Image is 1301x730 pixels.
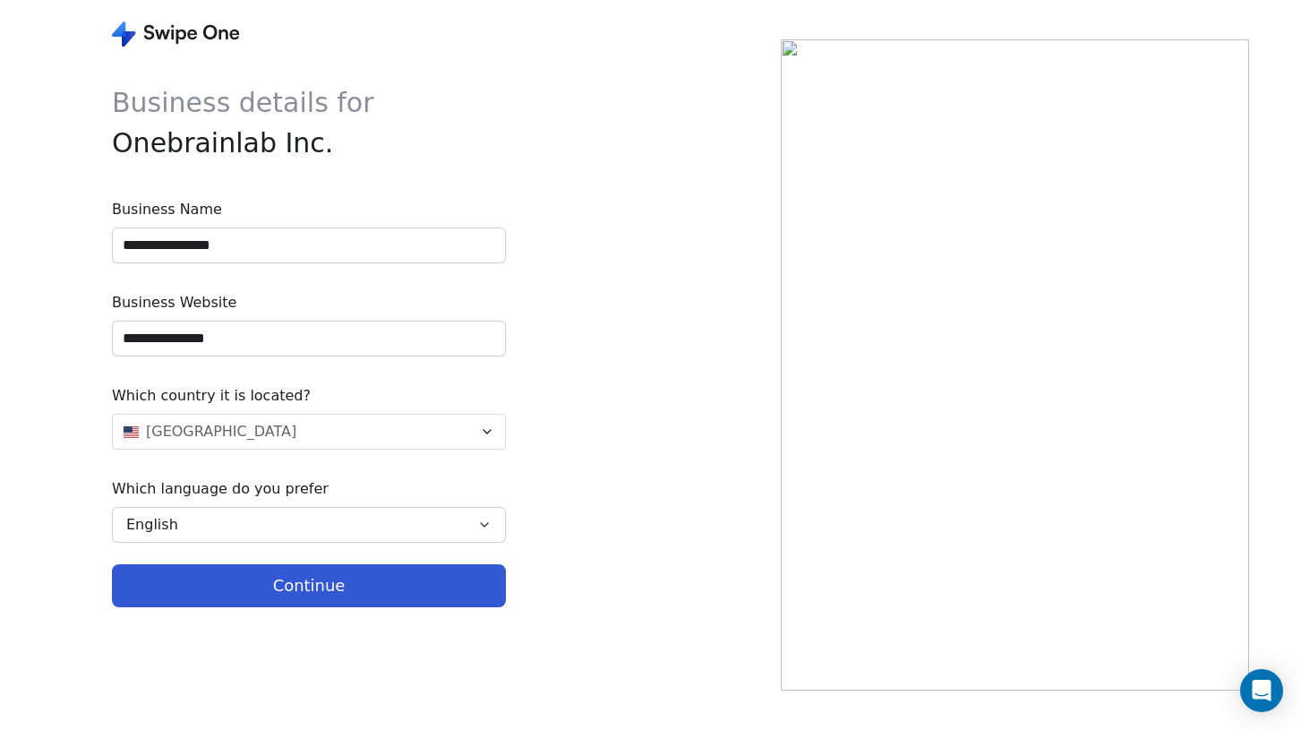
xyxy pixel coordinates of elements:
[112,199,506,220] span: Business Name
[112,127,333,159] span: Onebrainlab Inc.
[112,478,506,500] span: Which language do you prefer
[126,514,178,536] span: English
[146,421,296,442] span: [GEOGRAPHIC_DATA]
[112,292,506,313] span: Business Website
[1240,669,1283,712] div: Open Intercom Messenger
[112,385,506,407] span: Which country it is located?
[112,82,506,163] span: Business details for
[112,564,506,607] button: Continue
